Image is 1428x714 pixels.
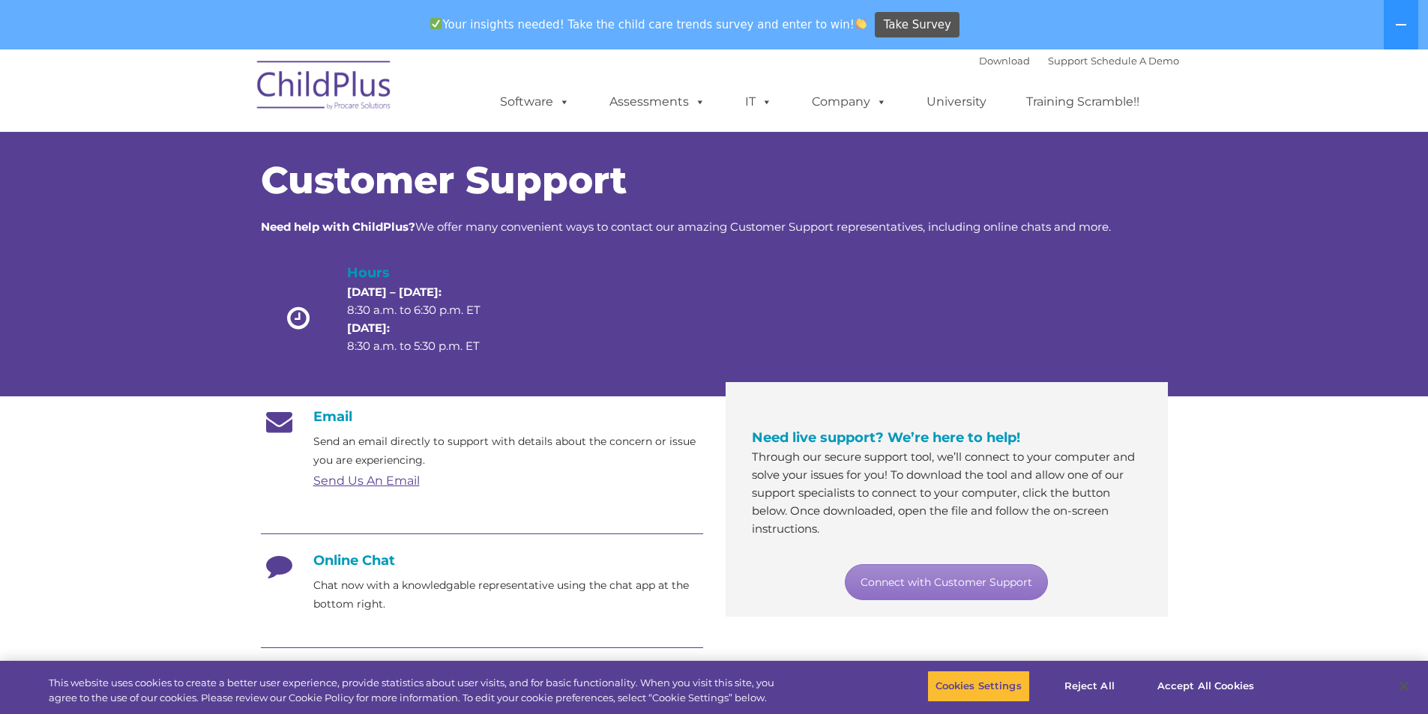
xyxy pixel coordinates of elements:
div: This website uses cookies to create a better user experience, provide statistics about user visit... [49,676,786,705]
p: 8:30 a.m. to 6:30 p.m. ET 8:30 a.m. to 5:30 p.m. ET [347,283,506,355]
span: Your insights needed! Take the child care trends survey and enter to win! [424,10,873,39]
strong: [DATE]: [347,321,390,335]
h4: Email [261,408,703,425]
p: Send an email directly to support with details about the concern or issue you are experiencing. [313,432,703,470]
strong: [DATE] – [DATE]: [347,285,442,299]
button: Close [1388,670,1421,703]
button: Reject All [1043,671,1136,702]
a: Schedule A Demo [1091,55,1179,67]
a: Training Scramble!! [1011,87,1154,117]
a: Support [1048,55,1088,67]
span: Customer Support [261,157,627,203]
a: Take Survey [875,12,959,38]
font: | [979,55,1179,67]
h4: Online Chat [261,552,703,569]
p: Through our secure support tool, we’ll connect to your computer and solve your issues for you! To... [752,448,1142,538]
a: Connect with Customer Support [845,564,1048,600]
a: Send Us An Email [313,474,420,488]
a: University [912,87,1001,117]
h4: Hours [347,262,506,283]
a: IT [730,87,787,117]
button: Accept All Cookies [1149,671,1262,702]
span: We offer many convenient ways to contact our amazing Customer Support representatives, including ... [261,220,1111,234]
img: ChildPlus by Procare Solutions [250,50,400,125]
a: Software [485,87,585,117]
a: Company [797,87,902,117]
a: Assessments [594,87,720,117]
strong: Need help with ChildPlus? [261,220,415,234]
button: Cookies Settings [927,671,1030,702]
span: Take Survey [884,12,951,38]
a: Download [979,55,1030,67]
img: ✅ [430,18,442,29]
span: Need live support? We’re here to help! [752,429,1020,446]
p: Chat now with a knowledgable representative using the chat app at the bottom right. [313,576,703,614]
img: 👏 [855,18,867,29]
